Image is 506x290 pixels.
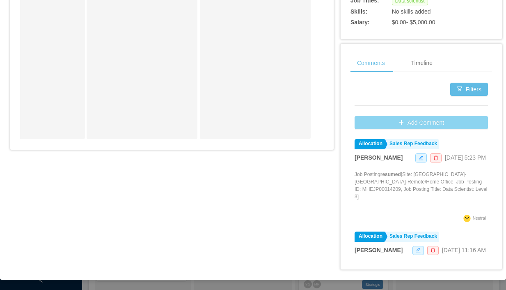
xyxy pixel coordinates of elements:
[380,172,401,177] strong: resumed
[350,19,370,26] b: Salary:
[355,232,385,242] a: Allocation
[419,155,424,160] i: icon: edit
[355,116,488,129] button: icon: plusAdd Comment
[430,248,435,253] i: icon: delete
[350,54,392,72] div: Comments
[355,171,488,200] p: Job Posting [Site: [GEOGRAPHIC_DATA]-[GEOGRAPHIC_DATA]-Remote/Home Office, Job Posting ID: MHEJP0...
[385,232,439,242] a: Sales Rep Feedback
[355,139,385,149] a: Allocation
[450,83,488,96] button: icon: filterFilters
[445,154,486,161] span: [DATE] 5:23 PM
[405,54,439,72] div: Timeline
[385,139,439,149] a: Sales Rep Feedback
[392,19,435,26] span: $0.00 - $5,000.00
[473,216,486,220] span: Neutral
[392,8,431,15] span: No skills added
[433,155,438,160] i: icon: delete
[355,154,403,161] strong: [PERSON_NAME]
[355,247,403,253] strong: [PERSON_NAME]
[442,247,486,253] span: [DATE] 11:16 AM
[416,248,421,253] i: icon: edit
[350,8,367,15] b: Skills:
